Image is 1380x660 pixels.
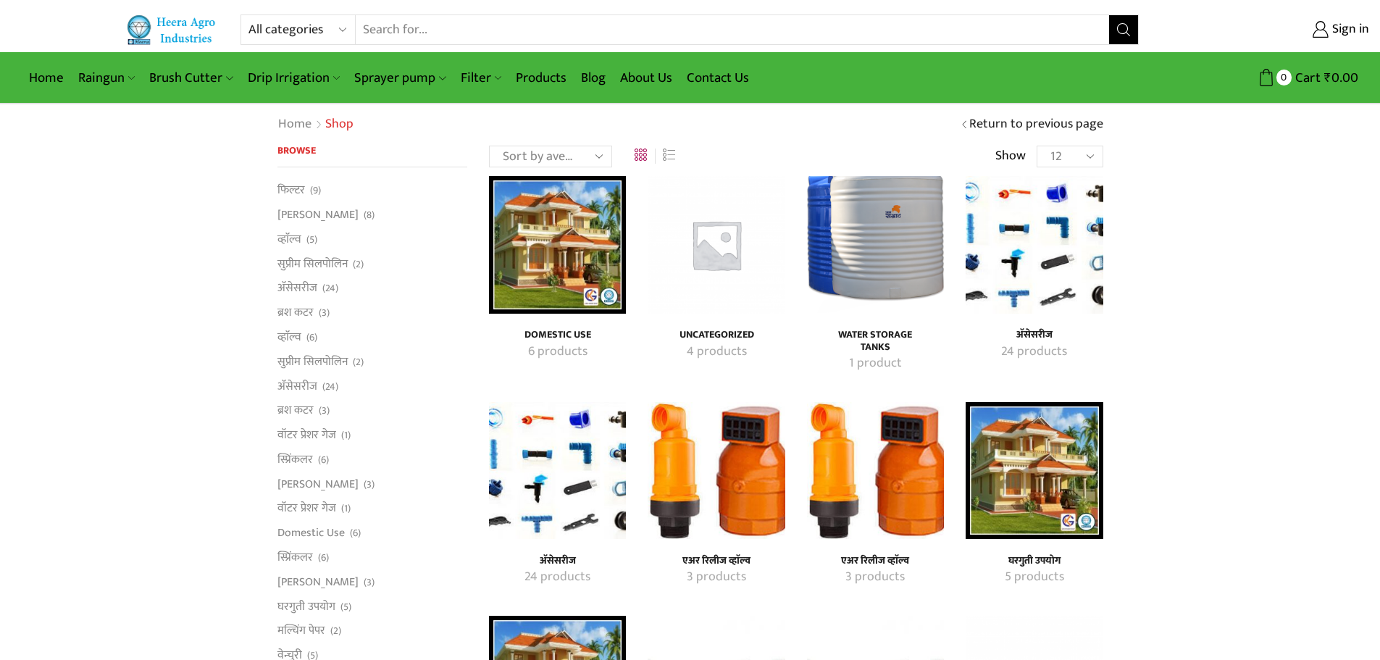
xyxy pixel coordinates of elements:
img: एअर रिलीज व्हाॅल्व [807,402,944,539]
a: Visit product category एअर रिलीज व्हाॅल्व [823,568,928,587]
img: Domestic Use [489,176,626,313]
span: (1) [341,501,351,516]
a: व्हाॅल्व [277,227,301,251]
a: Visit product category Water Storage Tanks [823,354,928,373]
a: अ‍ॅसेसरीज [277,374,317,398]
h1: Shop [325,117,354,133]
a: Visit product category अ‍ॅसेसरीज [505,555,610,567]
span: (6) [306,330,317,345]
a: घरगुती उपयोग [277,594,335,619]
a: Visit product category घरगुती उपयोग [982,568,1087,587]
a: [PERSON_NAME] [277,569,359,594]
span: (2) [330,624,341,638]
span: (1) [341,428,351,443]
h4: घरगुती उपयोग [982,555,1087,567]
a: Sign in [1161,17,1369,43]
h4: Water Storage Tanks [823,329,928,354]
h4: Domestic Use [505,329,610,341]
span: (2) [353,257,364,272]
a: वॉटर प्रेशर गेज [277,496,336,521]
span: Show [995,147,1026,166]
a: Brush Cutter [142,61,240,95]
span: (24) [322,281,338,296]
span: Cart [1292,68,1321,88]
a: Visit product category Domestic Use [505,343,610,362]
button: Search button [1109,15,1138,44]
h4: अ‍ॅसेसरीज [982,329,1087,341]
a: स्प्रिंकलर [277,447,313,472]
a: फिल्टर [277,182,305,202]
input: Search for... [356,15,1110,44]
mark: 3 products [687,568,746,587]
a: Blog [574,61,613,95]
mark: 5 products [1005,568,1064,587]
a: Visit product category एअर रिलीज व्हाॅल्व [664,555,769,567]
a: Visit product category घरगुती उपयोग [982,555,1087,567]
nav: Breadcrumb [277,115,354,134]
a: Visit product category अ‍ॅसेसरीज [966,176,1103,313]
img: Water Storage Tanks [807,176,944,313]
span: (3) [364,477,375,492]
a: Sprayer pump [347,61,453,95]
img: अ‍ॅसेसरीज [966,176,1103,313]
a: सुप्रीम सिलपोलिन [277,251,348,276]
a: [PERSON_NAME] [277,472,359,496]
a: Visit product category Uncategorized [664,343,769,362]
a: Visit product category Domestic Use [505,329,610,341]
a: ब्रश कटर [277,301,314,325]
span: (5) [340,600,351,614]
span: Sign in [1329,20,1369,39]
h4: एअर रिलीज व्हाॅल्व [664,555,769,567]
a: Visit product category घरगुती उपयोग [966,402,1103,539]
a: Contact Us [679,61,756,95]
a: Visit product category एअर रिलीज व्हाॅल्व [823,555,928,567]
a: Visit product category Uncategorized [648,176,785,313]
mark: 1 product [849,354,902,373]
select: Shop order [489,146,612,167]
a: Visit product category अ‍ॅसेसरीज [505,568,610,587]
span: (24) [322,380,338,394]
span: Browse [277,142,316,159]
span: (3) [364,575,375,590]
h4: एअर रिलीज व्हाॅल्व [823,555,928,567]
a: Drip Irrigation [241,61,347,95]
a: Visit product category Domestic Use [489,176,626,313]
h4: Uncategorized [664,329,769,341]
a: ब्रश कटर [277,398,314,423]
mark: 24 products [524,568,590,587]
span: ₹ [1324,67,1331,89]
span: (9) [310,183,321,198]
a: Visit product category Water Storage Tanks [807,176,944,313]
mark: 4 products [687,343,747,362]
a: अ‍ॅसेसरीज [277,276,317,301]
span: (5) [306,233,317,247]
a: Return to previous page [969,115,1103,134]
a: Home [277,115,312,134]
h4: अ‍ॅसेसरीज [505,555,610,567]
a: Visit product category अ‍ॅसेसरीज [489,402,626,539]
span: (6) [318,551,329,565]
img: अ‍ॅसेसरीज [489,402,626,539]
a: Visit product category Uncategorized [664,329,769,341]
a: Visit product category अ‍ॅसेसरीज [982,329,1087,341]
a: About Us [613,61,679,95]
span: (8) [364,208,375,222]
mark: 6 products [528,343,587,362]
img: एअर रिलीज व्हाॅल्व [648,402,785,539]
a: Visit product category एअर रिलीज व्हाॅल्व [648,402,785,539]
a: स्प्रिंकलर [277,546,313,570]
a: Raingun [71,61,142,95]
a: Visit product category एअर रिलीज व्हाॅल्व [664,568,769,587]
a: व्हाॅल्व [277,325,301,349]
span: (2) [353,355,364,369]
img: घरगुती उपयोग [966,402,1103,539]
a: Home [22,61,71,95]
a: Domestic Use [277,521,345,546]
mark: 3 products [845,568,905,587]
a: Visit product category एअर रिलीज व्हाॅल्व [807,402,944,539]
mark: 24 products [1001,343,1067,362]
a: Products [509,61,574,95]
span: (3) [319,306,330,320]
span: (3) [319,404,330,418]
a: Visit product category Water Storage Tanks [823,329,928,354]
